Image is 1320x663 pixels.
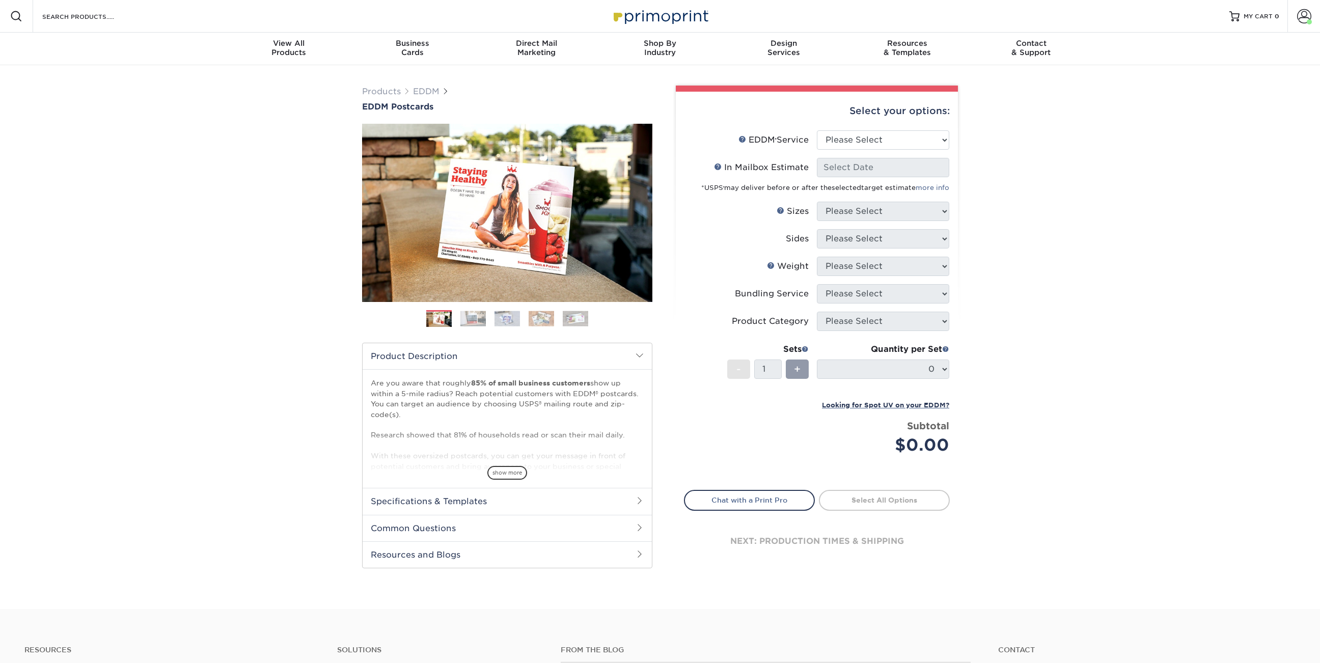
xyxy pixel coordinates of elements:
[351,33,475,65] a: BusinessCards
[362,113,652,313] img: EDDM Postcards 01
[475,39,598,48] span: Direct Mail
[723,186,724,189] sup: ®
[998,646,1296,654] a: Contact
[561,646,971,654] h4: From the Blog
[684,490,815,510] a: Chat with a Print Pro
[363,515,652,541] h2: Common Questions
[227,39,351,48] span: View All
[598,33,722,65] a: Shop ByIndustry
[351,39,475,48] span: Business
[786,233,809,245] div: Sides
[363,541,652,568] h2: Resources and Blogs
[24,646,322,654] h4: Resources
[41,10,141,22] input: SEARCH PRODUCTS.....
[413,87,439,96] a: EDDM
[845,39,969,48] span: Resources
[471,379,590,387] strong: 85% of small business customers
[817,158,949,177] input: Select Date
[563,311,588,326] img: EDDM 05
[371,378,644,565] p: Are you aware that roughly show up within a 5-mile radius? Reach potential customers with EDDM® p...
[362,102,433,112] span: EDDM Postcards
[775,137,777,142] sup: ®
[363,488,652,514] h2: Specifications & Templates
[227,33,351,65] a: View AllProducts
[735,288,809,300] div: Bundling Service
[907,420,949,431] strong: Subtotal
[832,184,861,191] span: selected
[460,311,486,326] img: EDDM 02
[598,39,722,57] div: Industry
[598,39,722,48] span: Shop By
[969,39,1093,48] span: Contact
[227,39,351,57] div: Products
[822,400,949,409] a: Looking for Spot UV on your EDDM?
[475,33,598,65] a: Direct MailMarketing
[916,184,949,191] a: more info
[609,5,711,27] img: Primoprint
[487,466,527,480] span: show more
[817,343,949,355] div: Quantity per Set
[337,646,545,654] h4: Solutions
[722,39,845,57] div: Services
[732,315,809,327] div: Product Category
[475,39,598,57] div: Marketing
[738,134,809,146] div: EDDM Service
[819,490,950,510] a: Select All Options
[767,260,809,272] div: Weight
[701,184,949,191] small: *USPS may deliver before or after the target estimate
[529,311,554,326] img: EDDM 04
[494,311,520,326] img: EDDM 03
[824,433,949,457] div: $0.00
[351,39,475,57] div: Cards
[684,511,950,572] div: next: production times & shipping
[777,205,809,217] div: Sizes
[722,33,845,65] a: DesignServices
[822,401,949,409] small: Looking for Spot UV on your EDDM?
[363,343,652,369] h2: Product Description
[736,362,741,377] span: -
[845,39,969,57] div: & Templates
[1244,12,1273,21] span: MY CART
[362,87,401,96] a: Products
[722,39,845,48] span: Design
[714,161,809,174] div: In Mailbox Estimate
[969,39,1093,57] div: & Support
[426,311,452,328] img: EDDM 01
[1275,13,1279,20] span: 0
[727,343,809,355] div: Sets
[794,362,801,377] span: +
[684,92,950,130] div: Select your options:
[969,33,1093,65] a: Contact& Support
[845,33,969,65] a: Resources& Templates
[362,102,652,112] a: EDDM Postcards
